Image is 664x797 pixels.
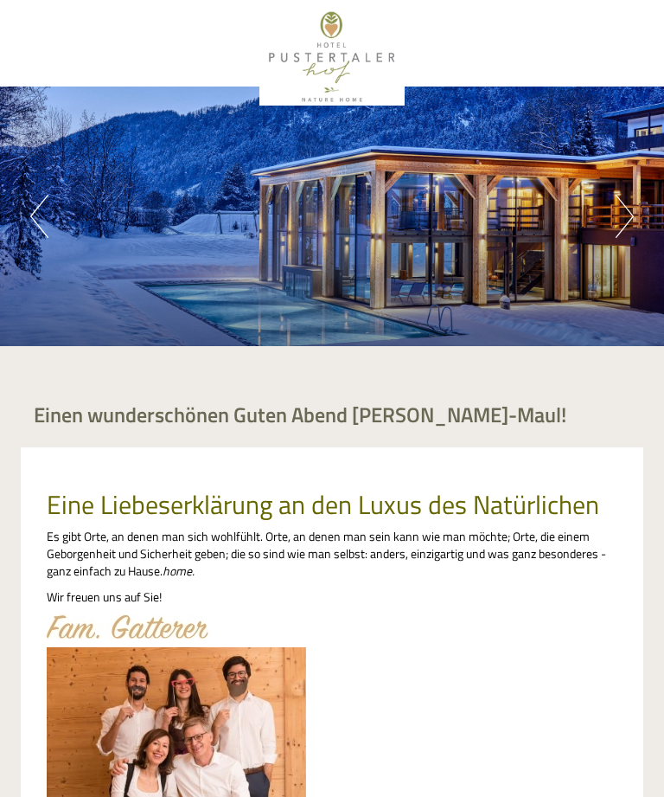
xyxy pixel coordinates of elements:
p: Wir freuen uns auf Sie! [47,588,617,606]
button: Previous [30,195,48,238]
em: home. [163,562,195,580]
button: Next [616,195,634,238]
span: Eine Liebeserklärung an den Luxus des Natürlichen [47,485,599,524]
h1: Einen wunderschönen Guten Abend [PERSON_NAME]-Maul! [34,403,566,426]
img: image [47,614,208,639]
p: Es gibt Orte, an denen man sich wohlfühlt. Orte, an denen man sein kann wie man möchte; Orte, die... [47,528,617,580]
